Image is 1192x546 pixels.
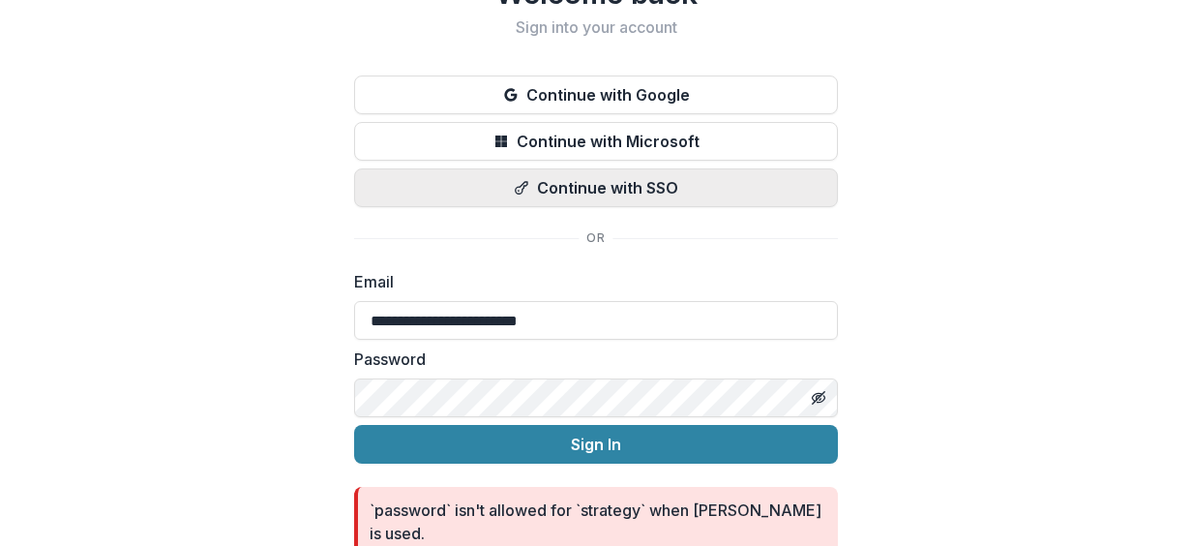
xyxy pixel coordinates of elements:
[370,499,822,545] div: `password` isn't allowed for `strategy` when [PERSON_NAME] is used.
[354,168,838,207] button: Continue with SSO
[354,270,826,293] label: Email
[354,18,838,37] h2: Sign into your account
[354,122,838,161] button: Continue with Microsoft
[803,382,834,413] button: Toggle password visibility
[354,76,838,114] button: Continue with Google
[354,425,838,464] button: Sign In
[354,348,826,371] label: Password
